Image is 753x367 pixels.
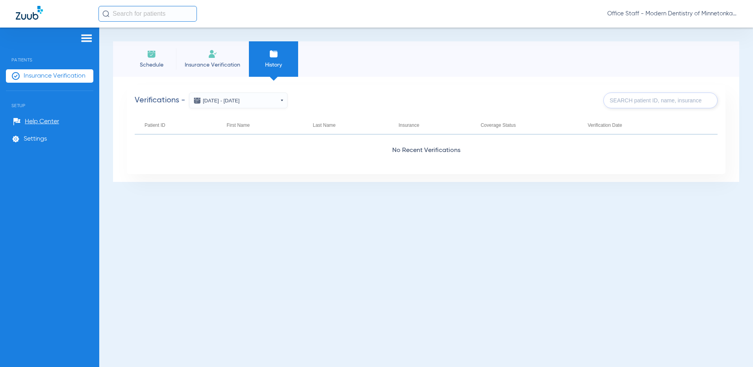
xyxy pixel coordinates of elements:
input: Search for patients [98,6,197,22]
a: Help Center [13,118,59,126]
span: Settings [24,135,47,143]
div: Verification Date [588,121,622,130]
div: Last Name [313,121,336,130]
div: Patient ID [145,121,165,130]
span: Insurance Verification [24,72,85,80]
span: Setup [6,91,93,108]
img: Zuub Logo [16,6,43,20]
div: Coverage Status [480,121,568,130]
img: Search Icon [102,10,109,17]
button: [DATE] - [DATE] [189,93,287,108]
span: Schedule [133,61,170,69]
span: No Recent Verifications [135,146,718,154]
img: Schedule [147,49,156,59]
img: History [269,49,278,59]
iframe: Chat Widget [714,329,753,367]
img: hamburger-icon [80,33,93,43]
div: Patient ID [145,121,207,130]
div: Last Name [313,121,379,130]
span: Patients [6,45,93,63]
div: Verification Date [588,121,673,130]
span: Office Staff - Modern Dentistry of Minnetonka [607,10,737,18]
div: First Name [226,121,250,130]
img: Manual Insurance Verification [208,49,217,59]
div: Insurance [399,121,419,130]
div: First Name [226,121,293,130]
img: date icon [193,96,201,104]
span: History [255,61,292,69]
span: Help Center [25,118,59,126]
input: SEARCH patient ID, name, insurance [603,93,718,108]
div: Coverage Status [480,121,516,130]
span: Insurance Verification [182,61,243,69]
div: Insurance [399,121,461,130]
h2: Verifications - [135,93,287,108]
